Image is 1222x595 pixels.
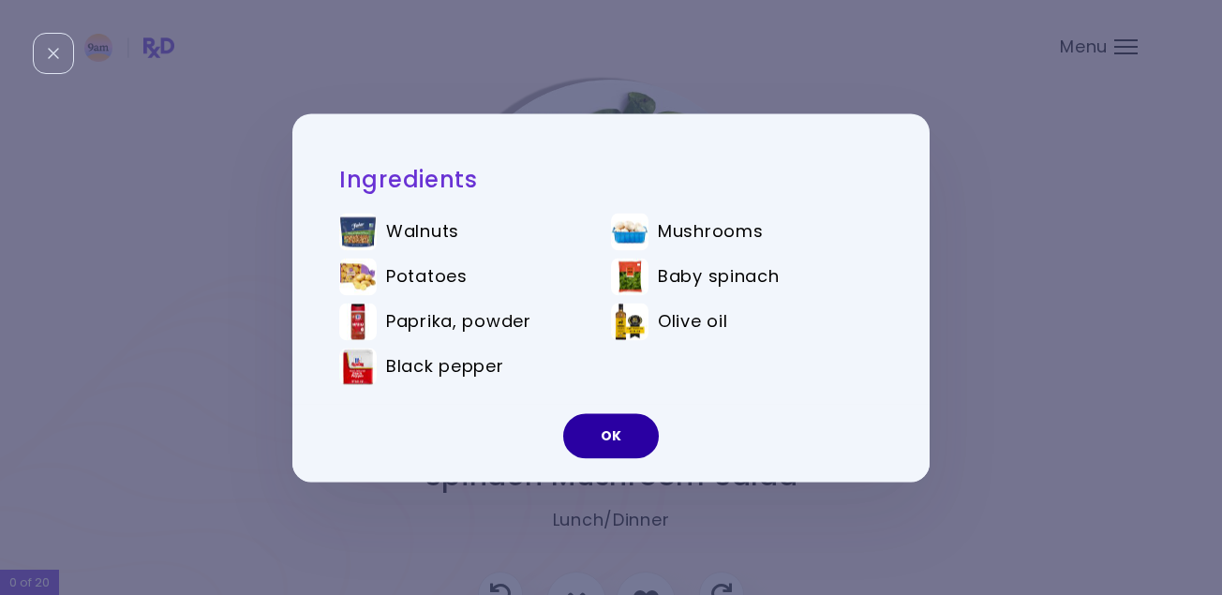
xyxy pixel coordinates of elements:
[339,165,883,194] h2: Ingredients
[386,221,459,242] span: Walnuts
[386,266,468,287] span: Potatoes
[658,221,763,242] span: Mushrooms
[658,311,727,332] span: Olive oil
[386,356,504,377] span: Black pepper
[386,311,531,332] span: Paprika, powder
[563,413,659,458] button: OK
[658,266,780,287] span: Baby spinach
[33,33,74,74] div: Close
